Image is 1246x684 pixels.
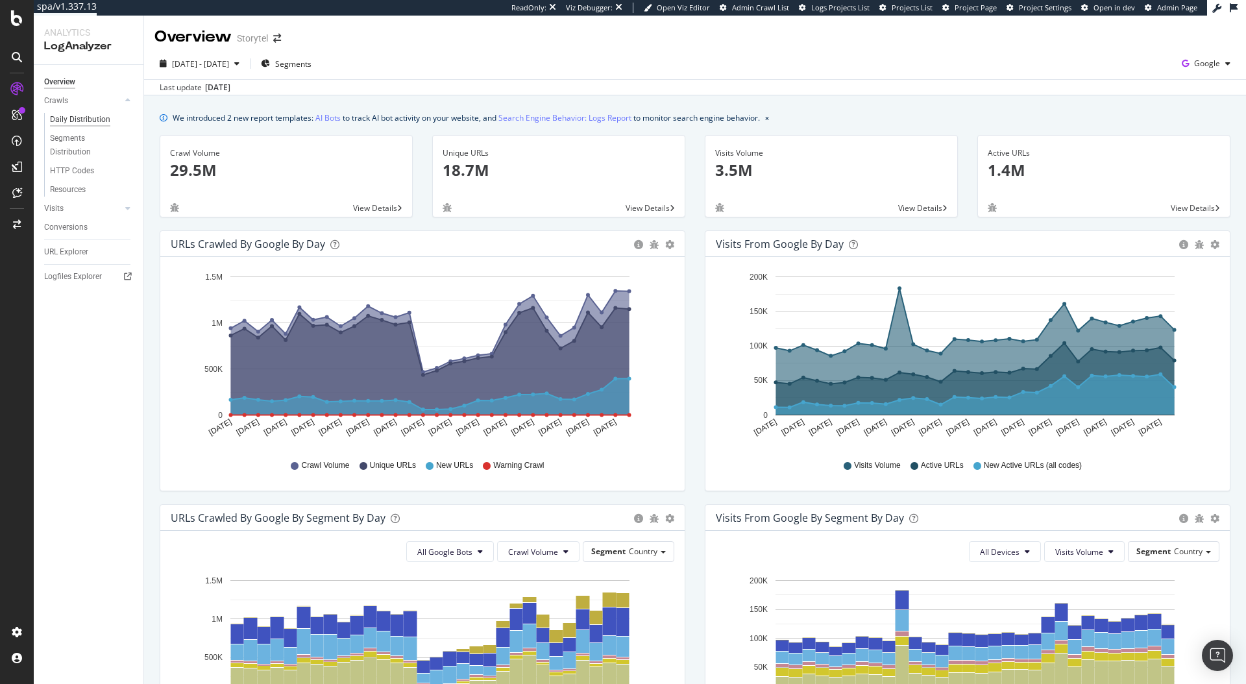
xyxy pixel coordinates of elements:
[1110,417,1136,437] text: [DATE]
[170,159,402,181] p: 29.5M
[172,58,229,69] span: [DATE] - [DATE]
[1136,546,1171,557] span: Segment
[1177,53,1236,74] button: Google
[980,546,1020,557] span: All Devices
[750,605,768,614] text: 150K
[988,159,1220,181] p: 1.4M
[835,417,861,437] text: [DATE]
[345,417,371,437] text: [DATE]
[1179,514,1188,523] div: circle-info
[454,417,480,437] text: [DATE]
[715,159,947,181] p: 3.5M
[854,460,901,471] span: Visits Volume
[1044,541,1125,562] button: Visits Volume
[644,3,710,13] a: Open Viz Editor
[716,267,1215,448] div: A chart.
[565,417,591,437] text: [DATE]
[160,82,230,93] div: Last update
[898,202,942,214] span: View Details
[988,203,997,212] div: bug
[807,417,833,437] text: [DATE]
[754,663,768,672] text: 50K
[44,39,133,54] div: LogAnalyzer
[890,417,916,437] text: [DATE]
[44,221,134,234] a: Conversions
[154,26,232,48] div: Overview
[1137,417,1163,437] text: [DATE]
[44,26,133,39] div: Analytics
[204,365,223,374] text: 500K
[508,546,558,557] span: Crawl Volume
[1081,3,1135,13] a: Open in dev
[315,111,341,125] a: AI Bots
[752,417,778,437] text: [DATE]
[811,3,870,12] span: Logs Projects List
[1210,240,1219,249] div: gear
[750,341,768,350] text: 100K
[256,53,317,74] button: Segments
[498,111,631,125] a: Search Engine Behavior: Logs Report
[1082,417,1108,437] text: [DATE]
[44,270,134,284] a: Logfiles Explorer
[634,240,643,249] div: circle-info
[945,417,971,437] text: [DATE]
[780,417,806,437] text: [DATE]
[44,270,102,284] div: Logfiles Explorer
[892,3,933,12] span: Projects List
[626,202,670,214] span: View Details
[750,634,768,643] text: 100K
[370,460,416,471] span: Unique URLs
[417,546,472,557] span: All Google Bots
[170,147,402,159] div: Crawl Volume
[171,267,670,448] svg: A chart.
[262,417,288,437] text: [DATE]
[493,460,544,471] span: Warning Crawl
[205,82,230,93] div: [DATE]
[1179,240,1188,249] div: circle-info
[1171,202,1215,214] span: View Details
[1202,640,1233,671] div: Open Intercom Messenger
[50,164,134,178] a: HTTP Codes
[1157,3,1197,12] span: Admin Page
[205,576,223,585] text: 1.5M
[275,58,311,69] span: Segments
[317,417,343,437] text: [DATE]
[942,3,997,13] a: Project Page
[862,417,888,437] text: [DATE]
[44,202,121,215] a: Visits
[171,238,325,250] div: URLs Crawled by Google by day
[1093,3,1135,12] span: Open in dev
[537,417,563,437] text: [DATE]
[170,203,179,212] div: bug
[301,460,349,471] span: Crawl Volume
[720,3,789,13] a: Admin Crawl List
[406,541,494,562] button: All Google Bots
[1174,546,1203,557] span: Country
[400,417,426,437] text: [DATE]
[509,417,535,437] text: [DATE]
[372,417,398,437] text: [DATE]
[1007,3,1071,13] a: Project Settings
[289,417,315,437] text: [DATE]
[591,546,626,557] span: Segment
[715,147,947,159] div: Visits Volume
[1019,3,1071,12] span: Project Settings
[762,108,772,127] button: close banner
[436,460,473,471] span: New URLs
[716,238,844,250] div: Visits from Google by day
[750,273,768,282] text: 200K
[44,245,88,259] div: URL Explorer
[44,75,75,89] div: Overview
[218,411,223,420] text: 0
[634,514,643,523] div: circle-info
[237,32,268,45] div: Storytel
[205,273,223,282] text: 1.5M
[650,514,659,523] div: bug
[171,511,385,524] div: URLs Crawled by Google By Segment By Day
[665,240,674,249] div: gear
[204,653,223,663] text: 500K
[566,3,613,13] div: Viz Debugger:
[763,411,768,420] text: 0
[44,75,134,89] a: Overview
